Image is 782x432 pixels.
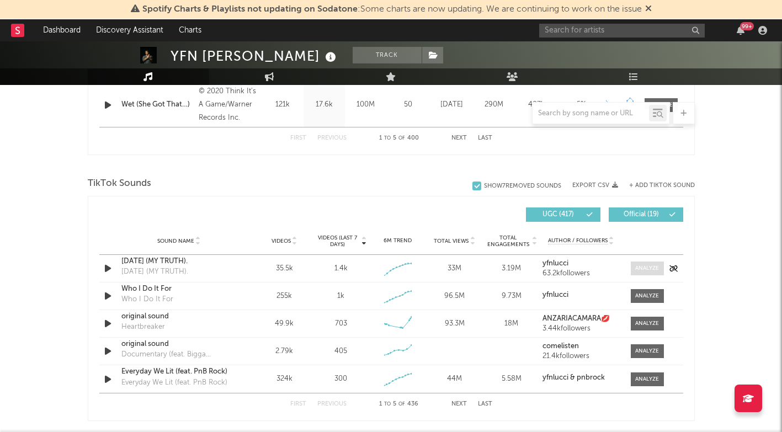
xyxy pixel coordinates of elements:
button: 99+ [737,26,744,35]
a: Wet (She Got That…) [121,99,194,110]
button: Last [478,401,492,407]
div: 300 [334,374,347,385]
div: Who I Do It For [121,294,173,305]
div: 100M [348,99,384,110]
button: + Add TikTok Sound [618,183,695,189]
div: 255k [259,291,310,302]
div: © 2020 Think It's A Game/Warner Records Inc. [199,85,259,125]
strong: yfnlucci [542,291,568,298]
button: Next [451,401,467,407]
span: Author / Followers [548,237,608,244]
button: + Add TikTok Sound [629,183,695,189]
div: 96.5M [429,291,480,302]
div: 3.19M [486,263,537,274]
span: Official ( 19 ) [616,211,667,218]
button: Export CSV [572,182,618,189]
div: <5% [561,99,598,110]
div: 1.4k [334,263,348,274]
span: TikTok Sounds [88,177,151,190]
div: 324k [259,374,310,385]
span: Spotify Charts & Playlists not updating on Sodatone [142,5,358,14]
a: yfnlucci [542,291,619,299]
a: Everyday We Lit (feat. PnB Rock) [121,366,237,377]
span: Dismiss [645,5,652,14]
a: Discovery Assistant [88,19,171,41]
div: Everyday We Lit (feat. PnB Rock) [121,377,227,388]
div: 1 5 436 [369,398,429,411]
div: 9.73M [486,291,537,302]
a: comelisten [542,343,619,350]
span: Sound Name [157,238,194,244]
div: Show 7 Removed Sounds [484,183,561,190]
div: 487k [518,99,555,110]
a: yfnlucci [542,260,619,268]
button: Previous [317,135,347,141]
span: of [398,402,405,407]
div: 1k [337,291,344,302]
strong: comelisten [542,343,579,350]
button: UGC(417) [526,207,600,222]
a: Charts [171,19,209,41]
strong: yfnlucci [542,260,568,267]
span: of [398,136,405,141]
div: 703 [335,318,347,329]
span: : Some charts are now updating. We are continuing to work on the issue [142,5,642,14]
div: [DATE] [433,99,470,110]
a: yfnlucci & pnbrock [542,374,619,382]
div: Heartbreaker [121,322,165,333]
div: 5.58M [486,374,537,385]
div: 405 [334,346,347,357]
div: 99 + [740,22,754,30]
div: 35.5k [259,263,310,274]
span: UGC ( 417 ) [533,211,584,218]
div: 63.2k followers [542,270,619,278]
a: Who I Do It For [121,284,237,295]
div: 2.79k [259,346,310,357]
div: 6M Trend [372,237,423,245]
div: 49.9k [259,318,310,329]
a: Dashboard [35,19,88,41]
div: 17.6k [306,99,342,110]
strong: ANZARIACAMARA💋 [542,315,610,322]
span: to [384,402,391,407]
button: Track [353,47,422,63]
input: Search by song name or URL [533,109,649,118]
div: 50 [389,99,428,110]
a: original sound [121,339,237,350]
div: YFN [PERSON_NAME] [171,47,339,65]
button: First [290,135,306,141]
span: Total Views [434,238,469,244]
span: Total Engagements [486,234,530,248]
div: 18M [486,318,537,329]
div: [DATE] (MY TRUTH). [121,266,188,278]
input: Search for artists [539,24,705,38]
div: 1 5 400 [369,132,429,145]
strong: yfnlucci & pnbrock [542,374,605,381]
button: Last [478,135,492,141]
button: Official(19) [609,207,683,222]
div: 93.3M [429,318,480,329]
span: Videos (last 7 days) [315,234,360,248]
button: First [290,401,306,407]
a: [DATE] (MY TRUTH). [121,256,237,267]
div: 21.4k followers [542,353,619,360]
div: 3.44k followers [542,325,619,333]
button: Next [451,135,467,141]
div: 290M [476,99,513,110]
span: to [384,136,391,141]
div: 33M [429,263,480,274]
div: 121k [265,99,301,110]
div: Documentary (feat. Bigga [PERSON_NAME]) [121,349,237,360]
a: original sound [121,311,237,322]
button: Previous [317,401,347,407]
span: Videos [272,238,291,244]
div: 44M [429,374,480,385]
a: ANZARIACAMARA💋 [542,315,619,323]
